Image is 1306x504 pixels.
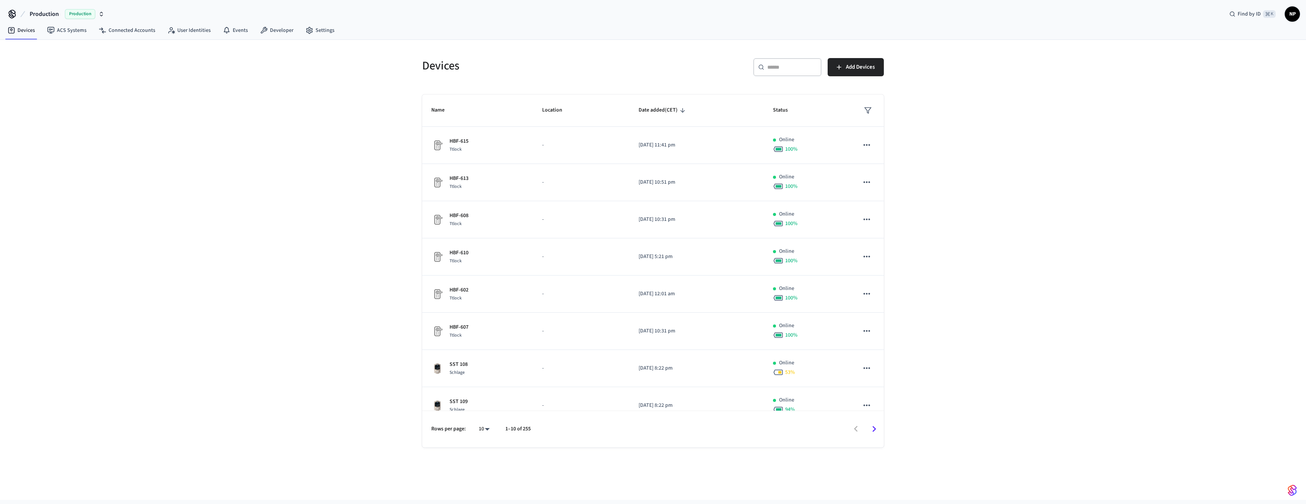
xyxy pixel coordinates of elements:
p: - [542,364,620,372]
span: Add Devices [846,62,875,72]
p: Online [779,173,794,181]
span: 100 % [785,294,798,302]
p: [DATE] 10:31 pm [639,327,755,335]
p: - [542,178,620,186]
span: NP [1285,7,1299,21]
p: 1–10 of 255 [505,425,531,433]
h5: Devices [422,58,648,74]
img: Placeholder Lock Image [431,288,443,300]
span: Find by ID [1238,10,1261,18]
span: 100 % [785,145,798,153]
span: Location [542,104,572,116]
a: Settings [300,24,341,37]
span: Date added(CET) [639,104,688,116]
img: Schlage Sense Smart Deadbolt with Camelot Trim, Front [431,362,443,375]
p: [DATE] 5:21 pm [639,253,755,261]
a: Events [217,24,254,37]
a: User Identities [161,24,217,37]
table: sticky table [422,94,884,499]
p: [DATE] 8:22 pm [639,402,755,409]
button: Go to next page [865,420,883,438]
span: ⌘ K [1263,10,1276,18]
a: ACS Systems [41,24,93,37]
p: - [542,327,620,335]
p: Online [779,210,794,218]
div: 10 [475,424,493,435]
img: Placeholder Lock Image [431,139,443,151]
img: Schlage Sense Smart Deadbolt with Camelot Trim, Front [431,400,443,412]
button: Add Devices [828,58,884,76]
p: HBF-608 [450,212,468,220]
p: Online [779,322,794,330]
span: Ttlock [450,183,462,190]
p: HBF-615 [450,137,468,145]
a: Devices [2,24,41,37]
span: Schlage [450,369,465,376]
div: Find by ID⌘ K [1223,7,1282,21]
span: 53 % [785,369,795,376]
img: Placeholder Lock Image [431,176,443,189]
p: Online [779,285,794,293]
p: [DATE] 10:51 pm [639,178,755,186]
p: [DATE] 10:31 pm [639,216,755,224]
p: Online [779,136,794,144]
span: Ttlock [450,146,462,153]
p: HBF-607 [450,323,468,331]
a: Developer [254,24,300,37]
span: Ttlock [450,258,462,264]
span: Production [65,9,95,19]
p: SST 109 [450,398,468,406]
img: Placeholder Lock Image [431,251,443,263]
span: 100 % [785,220,798,227]
p: [DATE] 12:01 am [639,290,755,298]
p: [DATE] 8:22 pm [639,364,755,372]
span: Ttlock [450,332,462,339]
p: HBF-610 [450,249,468,257]
span: Ttlock [450,220,462,227]
p: Rows per page: [431,425,466,433]
span: 94 % [785,406,795,413]
span: Schlage [450,406,465,413]
p: HBF-602 [450,286,468,294]
span: 100 % [785,183,798,190]
span: 100 % [785,257,798,265]
span: 100 % [785,331,798,339]
span: Ttlock [450,295,462,301]
p: Online [779,359,794,367]
p: - [542,253,620,261]
p: [DATE] 11:41 pm [639,141,755,149]
span: Production [30,9,59,19]
p: - [542,402,620,409]
p: HBF-613 [450,175,468,183]
img: SeamLogoGradient.69752ec5.svg [1288,484,1297,496]
p: - [542,216,620,224]
a: Connected Accounts [93,24,161,37]
img: Placeholder Lock Image [431,214,443,226]
p: SST 108 [450,361,468,369]
span: Name [431,104,454,116]
span: Status [773,104,798,116]
p: - [542,290,620,298]
p: Online [779,396,794,404]
p: - [542,141,620,149]
p: Online [779,247,794,255]
img: Placeholder Lock Image [431,325,443,337]
button: NP [1285,6,1300,22]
